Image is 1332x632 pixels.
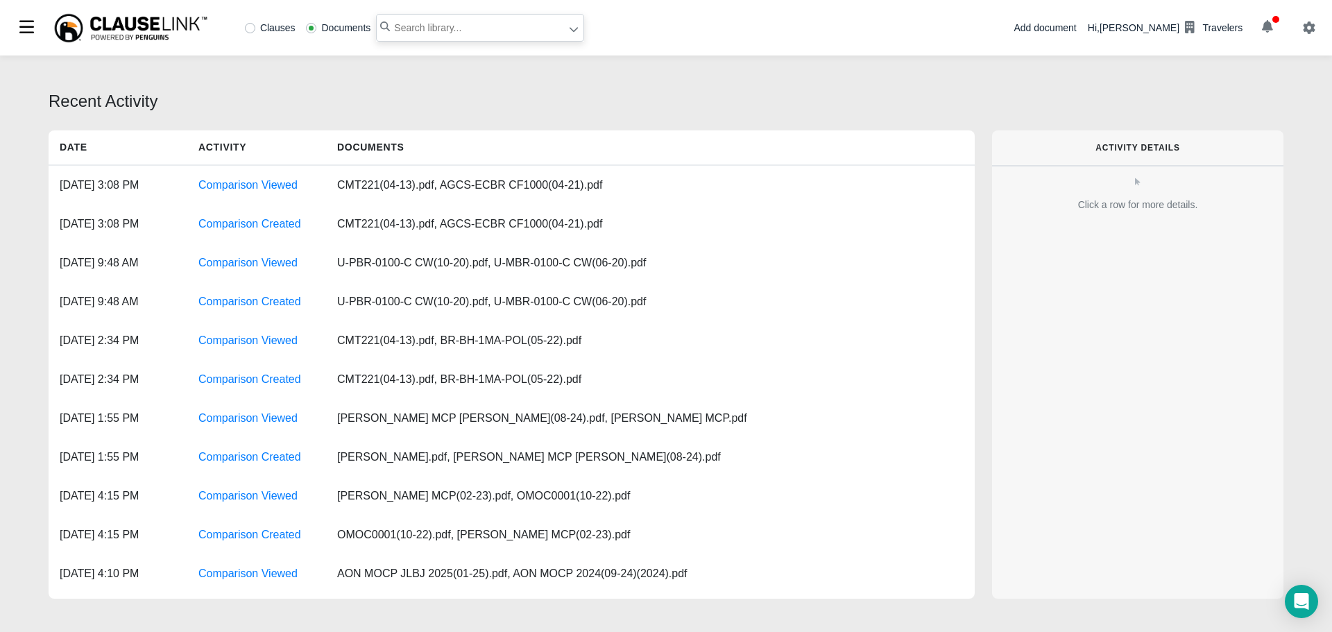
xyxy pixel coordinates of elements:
[326,321,604,360] div: CMT221(04-13).pdf, BR-BH-1MA-POL(05-22).pdf
[1088,16,1243,40] div: Hi, [PERSON_NAME]
[306,23,370,33] label: Documents
[198,257,298,268] a: Comparison Viewed
[198,529,301,540] a: Comparison Created
[49,130,187,164] h5: Date
[1014,21,1076,35] div: Add document
[326,244,657,282] div: U-PBR-0100-C CW(10-20).pdf, U-MBR-0100-C CW(06-20).pdf
[49,244,187,282] div: [DATE] 9:48 AM
[326,438,732,477] div: [PERSON_NAME].pdf, [PERSON_NAME] MCP [PERSON_NAME](08-24).pdf
[187,130,326,164] h5: Activity
[49,321,187,360] div: [DATE] 2:34 PM
[49,515,187,554] div: [DATE] 4:15 PM
[198,567,298,579] a: Comparison Viewed
[326,166,613,205] div: CMT221(04-13).pdf, AGCS-ECBR CF1000(04-21).pdf
[198,218,301,230] a: Comparison Created
[1202,21,1243,35] div: Travelers
[49,282,187,321] div: [DATE] 9:48 AM
[49,89,1283,114] div: Recent Activity
[198,451,301,463] a: Comparison Created
[326,593,699,632] div: AON MOCP 2024(09-24)(2024).pdf, AON MOCP JLBJ 2025(01-25).pdf
[1285,585,1318,618] div: Open Intercom Messenger
[326,282,657,321] div: U-PBR-0100-C CW(10-20).pdf, U-MBR-0100-C CW(06-20).pdf
[1003,198,1272,212] div: Click a row for more details.
[326,477,641,515] div: [PERSON_NAME] MCP(02-23).pdf, OMOC0001(10-22).pdf
[326,399,758,438] div: [PERSON_NAME] MCP [PERSON_NAME](08-24).pdf, [PERSON_NAME] MCP.pdf
[326,205,613,244] div: CMT221(04-13).pdf, AGCS-ECBR CF1000(04-21).pdf
[198,490,298,502] a: Comparison Viewed
[326,130,604,164] h5: Documents
[49,554,187,593] div: [DATE] 4:10 PM
[49,593,187,632] div: [DATE] 4:10 PM
[53,12,209,44] img: ClauseLink
[49,205,187,244] div: [DATE] 3:08 PM
[49,166,187,205] div: [DATE] 3:08 PM
[1014,143,1261,153] h6: Activity Details
[49,360,187,399] div: [DATE] 2:34 PM
[49,438,187,477] div: [DATE] 1:55 PM
[326,554,699,593] div: AON MOCP JLBJ 2025(01-25).pdf, AON MOCP 2024(09-24)(2024).pdf
[198,296,301,307] a: Comparison Created
[49,399,187,438] div: [DATE] 1:55 PM
[198,373,301,385] a: Comparison Created
[198,334,298,346] a: Comparison Viewed
[245,23,296,33] label: Clauses
[376,14,584,42] input: Search library...
[49,477,187,515] div: [DATE] 4:15 PM
[198,412,298,424] a: Comparison Viewed
[326,360,604,399] div: CMT221(04-13).pdf, BR-BH-1MA-POL(05-22).pdf
[326,515,641,554] div: OMOC0001(10-22).pdf, [PERSON_NAME] MCP(02-23).pdf
[198,179,298,191] a: Comparison Viewed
